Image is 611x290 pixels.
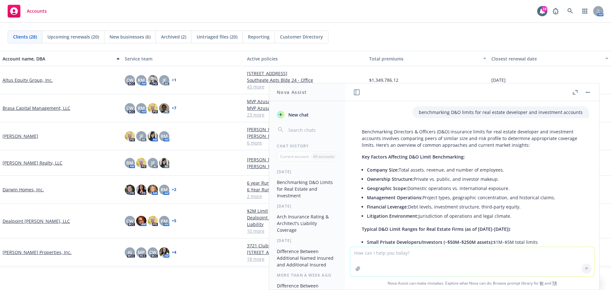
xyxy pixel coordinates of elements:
[148,103,158,113] img: photo
[136,185,146,195] img: photo
[367,202,583,211] li: Debt levels, investment structure, third-party equity.
[159,103,169,113] img: photo
[247,193,364,200] a: 2 more
[136,158,146,168] img: photo
[247,98,364,105] a: MVP Azusa Foothill LLC | Excess $1M x $5M
[367,193,583,202] li: Project types, geographic concentration, and historical claims.
[138,249,145,256] span: MP
[367,213,418,219] span: Litigation Environment:
[47,33,99,40] span: Upcoming renewals (20)
[274,177,340,201] button: Benchmarking D&O Limits for Real Estate and Investment
[247,214,364,228] a: Dealpoint [PERSON_NAME], LLC - General Partnership Liability
[138,105,145,111] span: RM
[367,176,414,182] span: Ownership Structure:
[280,33,323,40] span: Customer Directory
[3,159,62,166] a: [PERSON_NAME] Realty, LLC
[122,51,244,66] button: Service team
[126,218,133,224] span: CW
[287,111,309,118] span: New chat
[247,256,364,262] a: 18 more
[367,174,583,184] li: Private vs. public, and investor makeup.
[247,249,364,256] a: [STREET_ADDRESS]
[367,204,408,210] span: Financial Leverage:
[579,5,591,18] a: Switch app
[3,105,70,111] a: Brasa Capital Management, LLC
[247,180,364,186] a: 6 year Run Off
[148,131,158,141] img: photo
[367,51,489,66] button: Total premiums
[247,126,364,133] a: [PERSON_NAME] - Commercial Umbrella
[136,216,146,226] img: photo
[269,272,345,278] div: More than a week ago
[247,208,364,214] a: $2M Limit
[197,33,237,40] span: Untriaged files (20)
[313,154,334,159] p: All accounts
[125,55,242,62] div: Service team
[269,169,345,174] div: [DATE]
[248,33,270,40] span: Reporting
[3,77,53,83] a: Altus Equity Group, Inc.
[367,165,583,174] li: Total assets, revenue, and number of employees.
[140,133,143,139] span: JF
[274,109,340,120] button: New chat
[159,247,169,258] img: photo
[126,159,133,166] span: RM
[491,55,601,62] div: Closest renewal date
[172,219,176,223] a: + 5
[244,51,367,66] button: Active policies
[247,133,364,139] a: [PERSON_NAME] - Commercial Package
[491,77,506,83] span: [DATE]
[247,242,364,249] a: 3721 Clubside
[419,109,583,116] p: benchmarking D&O limits for real estate developer and investment accounts
[125,131,135,141] img: photo
[161,218,168,224] span: PM
[362,154,465,160] span: Key Factors Affecting D&O Limit Benchmarking:
[148,75,158,85] img: photo
[367,184,583,193] li: Domestic operations vs. international exposure.
[247,105,364,111] a: MVP Azusa Foothill LLC
[247,186,364,193] a: 6 Year Run Off
[277,89,307,95] h1: Nova Assist
[172,106,176,110] a: + 7
[542,6,547,12] div: 19
[3,186,44,193] a: Darwin Homes, Inc.
[269,143,345,149] div: Chat History
[247,77,364,83] a: Southgate Apts Bldg 24 - Office
[367,195,423,201] span: Management Operations:
[148,216,158,226] img: photo
[3,55,113,62] div: Account name, DBA
[247,228,364,234] a: 10 more
[109,33,151,40] span: New businesses (6)
[564,5,577,18] a: Search
[269,238,345,243] div: [DATE]
[247,55,364,62] div: Active policies
[269,203,345,209] div: [DATE]
[128,249,132,256] span: JG
[362,128,583,148] p: Benchmarking Directors & Officers (D&O) insurance limits for real estate developer and investment...
[348,277,597,290] span: Nova Assist can make mistakes. Explore what Nova can do: Browse prompt library for and
[138,77,145,83] span: RM
[125,185,135,195] img: photo
[540,280,544,286] a: BI
[5,2,49,20] a: Accounts
[161,186,168,193] span: RM
[362,226,511,232] span: Typical D&O Limit Ranges for Real Estate Firms (as of [DATE]-[DATE]):
[367,239,493,245] span: Small Private Developers/Investors (~$50M–$250M assets):
[247,111,364,118] a: 23 more
[172,188,176,192] a: + 2
[247,70,364,77] a: [STREET_ADDRESS]
[3,218,70,224] a: Dealpoint [PERSON_NAME], LLC
[148,185,158,195] img: photo
[126,77,133,83] span: CW
[274,246,340,270] button: Difference Between Additional Named Insured and Additional Insured
[149,249,156,256] span: CW
[367,211,583,221] li: Jurisdiction of operations and legal climate.
[274,211,340,235] button: Arch Insurance Rating & Architect's Liability Coverage
[13,33,37,40] span: Clients (28)
[280,154,309,159] p: Current account
[369,77,398,83] span: $1,349,786.12
[247,156,364,163] a: [PERSON_NAME] Realty, LLC - Commercial Property
[161,133,168,139] span: RM
[367,167,399,173] span: Company Size:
